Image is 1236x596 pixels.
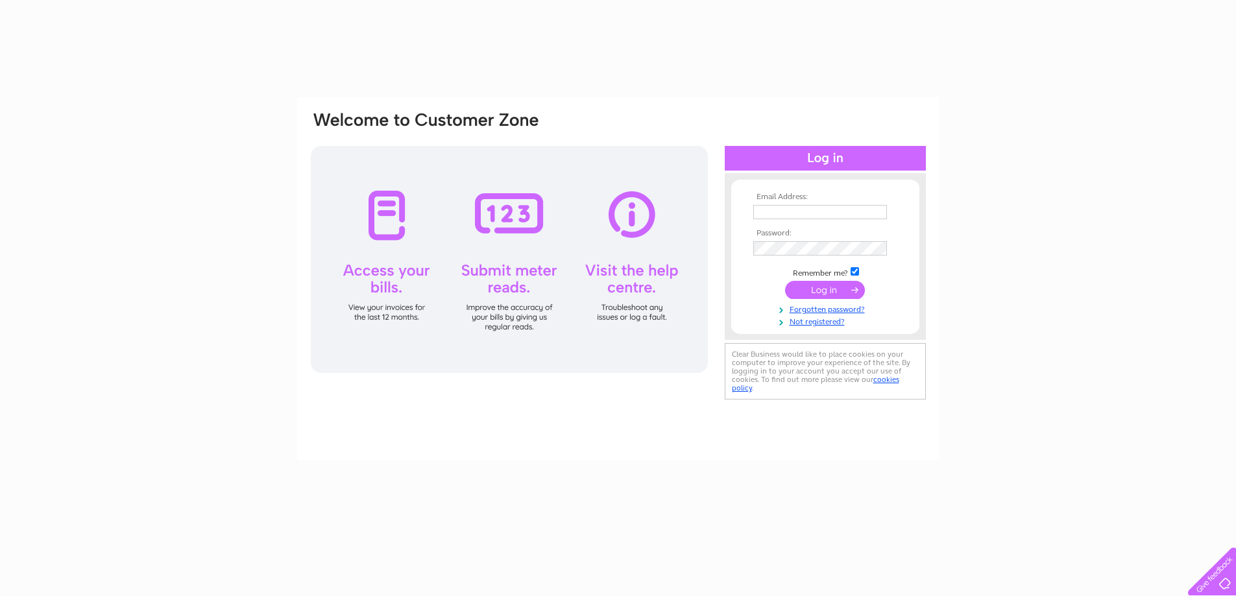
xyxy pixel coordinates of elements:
[785,281,865,299] input: Submit
[725,343,926,399] div: Clear Business would like to place cookies on your computer to improve your experience of the sit...
[750,193,901,202] th: Email Address:
[753,302,901,315] a: Forgotten password?
[750,265,901,278] td: Remember me?
[732,375,899,392] a: cookies policy
[753,315,901,327] a: Not registered?
[750,229,901,238] th: Password:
